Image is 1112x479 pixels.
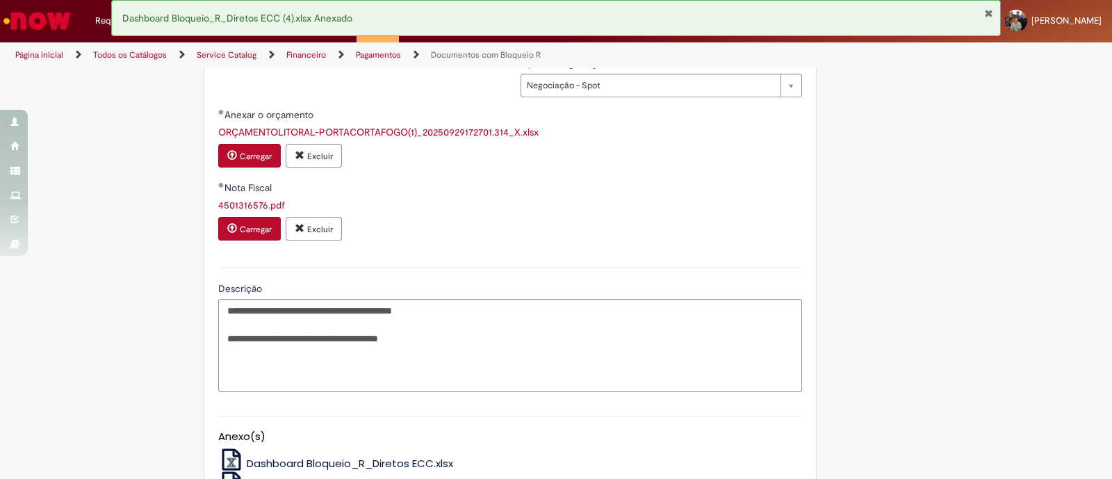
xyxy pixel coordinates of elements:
span: Requisições [95,14,144,28]
a: Todos os Catálogos [93,49,167,60]
span: Obrigatório Preenchido [218,182,224,188]
span: Negociação - Spot [527,74,774,97]
a: Pagamentos [356,49,401,60]
textarea: Descrição [218,299,802,392]
small: Carregar [240,151,272,162]
button: Carregar anexo de Nota Fiscal Required [218,217,281,241]
span: Anexar o orçamento [224,108,316,121]
a: Página inicial [15,49,63,60]
a: Documentos com Bloqueio R [431,49,541,60]
small: Excluir [307,151,333,162]
ul: Trilhas de página [10,42,731,68]
button: Excluir anexo ORÇAMENTOLITORAL-PORTACORTAFOGO(1)_20250929172701.314_X.xlsx [286,144,342,168]
img: ServiceNow [1,7,73,35]
span: Descrição [218,282,265,295]
button: Excluir anexo 4501316576.pdf [286,217,342,241]
span: Obrigatório Preenchido [218,109,224,115]
small: Excluir [307,224,333,235]
a: Financeiro [286,49,326,60]
small: Carregar [240,224,272,235]
span: Nota Fiscal [224,181,275,194]
button: Fechar Notificação [984,8,993,19]
a: Service Catalog [197,49,256,60]
span: [PERSON_NAME] [1031,15,1102,26]
h5: Anexo(s) [218,431,802,443]
a: Download de 4501316576.pdf [218,199,285,211]
a: Download de ORÇAMENTOLITORAL-PORTACORTAFOGO(1)_20250929172701.314_X.xlsx [218,126,539,138]
a: Dashboard Bloqueio_R_Diretos ECC.xlsx [218,456,454,471]
span: Dashboard Bloqueio_R_Diretos ECC.xlsx [247,456,453,471]
span: Dashboard Bloqueio_R_Diretos ECC (4).xlsx Anexado [122,12,352,24]
button: Carregar anexo de Anexar o orçamento Required [218,144,281,168]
